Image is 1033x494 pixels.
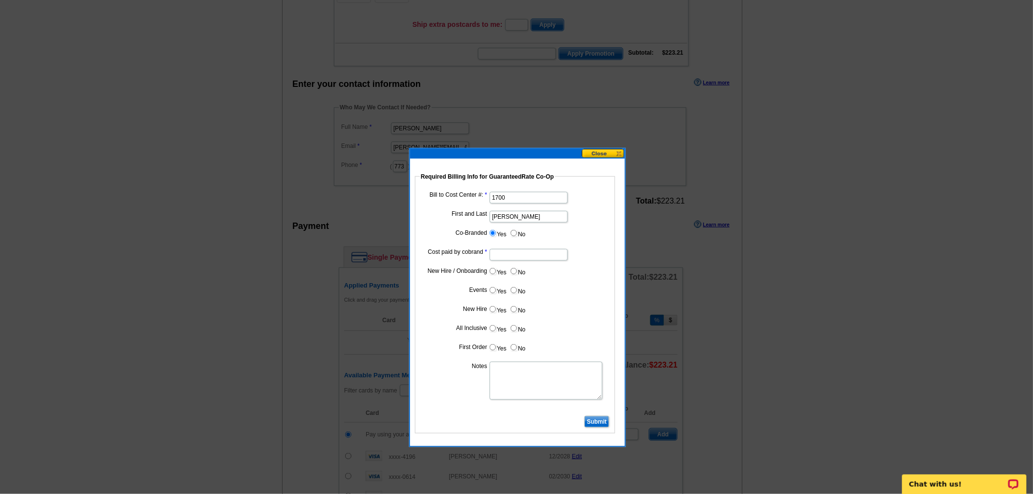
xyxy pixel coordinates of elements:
label: No [510,266,525,277]
label: First Order [422,343,487,351]
iframe: LiveChat chat widget [896,463,1033,494]
label: Yes [489,285,507,296]
input: No [511,344,517,350]
label: No [510,342,525,353]
input: Yes [490,344,496,350]
input: No [511,268,517,274]
input: Yes [490,325,496,331]
label: No [510,304,525,315]
label: No [510,227,525,239]
input: Yes [490,306,496,312]
label: Yes [489,304,507,315]
legend: Required Billing Info for GuaranteedRate Co-Op [420,172,555,181]
label: Bill to Cost Center #: [422,190,487,199]
label: Co-Branded [422,228,487,237]
input: No [511,287,517,293]
input: Yes [490,287,496,293]
label: Yes [489,227,507,239]
label: No [510,323,525,334]
label: Yes [489,342,507,353]
label: All Inclusive [422,324,487,332]
label: Events [422,286,487,294]
input: No [511,230,517,236]
input: No [511,325,517,331]
input: Submit [584,416,609,428]
label: New Hire [422,305,487,313]
label: Cost paid by cobrand [422,247,487,256]
input: Yes [490,230,496,236]
input: No [511,306,517,312]
label: No [510,285,525,296]
input: Yes [490,268,496,274]
label: Notes [422,362,487,370]
label: First and Last [422,209,487,218]
label: Yes [489,266,507,277]
label: New Hire / Onboarding [422,267,487,275]
label: Yes [489,323,507,334]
